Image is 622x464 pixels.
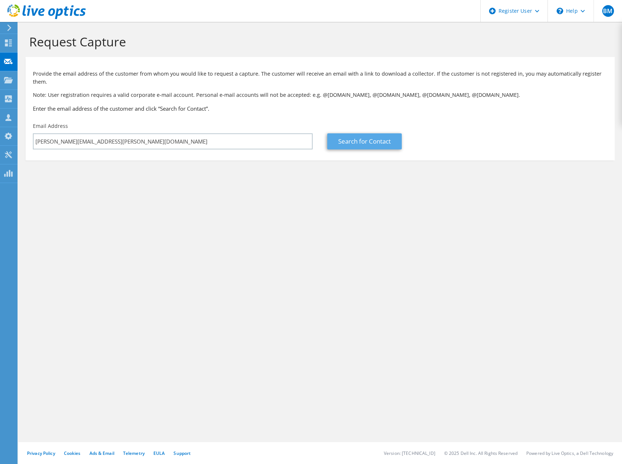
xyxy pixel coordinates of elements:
label: Email Address [33,122,68,130]
li: Version: [TECHNICAL_ID] [384,450,435,456]
a: Ads & Email [89,450,114,456]
a: EULA [153,450,165,456]
p: Note: User registration requires a valid corporate e-mail account. Personal e-mail accounts will ... [33,91,607,99]
h3: Enter the email address of the customer and click “Search for Contact”. [33,104,607,113]
a: Search for Contact [327,133,402,149]
p: Provide the email address of the customer from whom you would like to request a capture. The cust... [33,70,607,86]
a: Cookies [64,450,81,456]
li: © 2025 Dell Inc. All Rights Reserved [444,450,518,456]
a: Telemetry [123,450,145,456]
h1: Request Capture [29,34,607,49]
span: BM [602,5,614,17]
a: Privacy Policy [27,450,55,456]
svg: \n [557,8,563,14]
li: Powered by Live Optics, a Dell Technology [526,450,613,456]
a: Support [173,450,191,456]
